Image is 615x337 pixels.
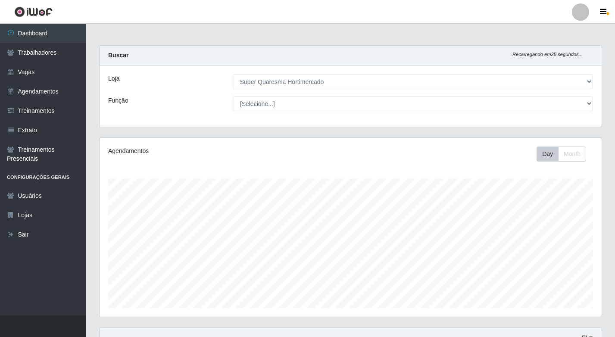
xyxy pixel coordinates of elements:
strong: Buscar [108,52,128,59]
button: Day [537,147,559,162]
div: Agendamentos [108,147,303,156]
label: Função [108,96,128,105]
div: First group [537,147,586,162]
i: Recarregando em 28 segundos... [512,52,583,57]
button: Month [558,147,586,162]
div: Toolbar with button groups [537,147,593,162]
img: CoreUI Logo [14,6,53,17]
label: Loja [108,74,119,83]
